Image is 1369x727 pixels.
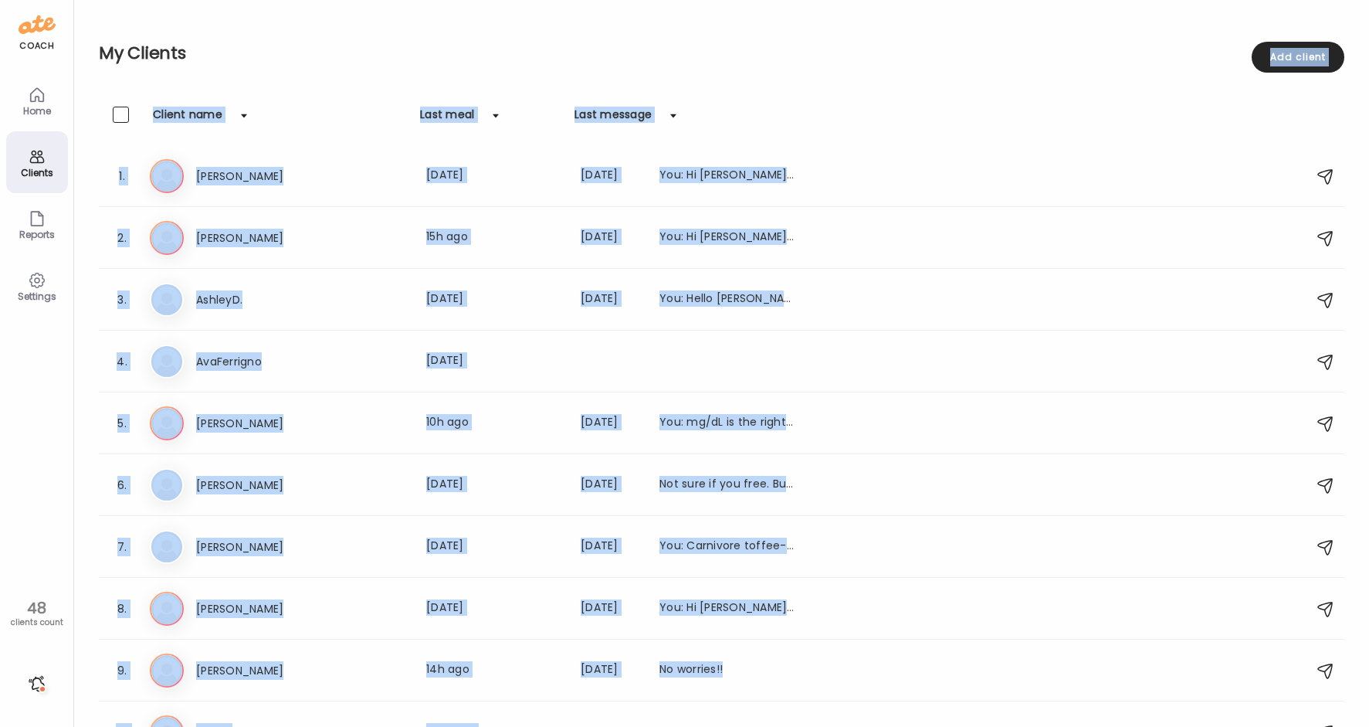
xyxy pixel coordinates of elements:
[196,538,332,556] h3: [PERSON_NAME]
[426,600,562,618] div: [DATE]
[426,414,562,433] div: 10h ago
[659,290,795,309] div: You: Hello [PERSON_NAME], Just a reminder to send us pictures of your meals so we can give you fe...
[581,290,641,309] div: [DATE]
[659,600,795,618] div: You: Hi [PERSON_NAME]! Just reaching out to touch base. If you would like to meet on Zoom, just g...
[196,167,332,185] h3: [PERSON_NAME]
[659,167,795,185] div: You: Hi [PERSON_NAME], are you currently having one meal per day or is there a second meal?
[426,661,562,680] div: 14h ago
[196,600,332,618] h3: [PERSON_NAME]
[581,229,641,247] div: [DATE]
[581,661,641,680] div: [DATE]
[113,167,131,185] div: 1.
[5,599,68,617] div: 48
[426,538,562,556] div: [DATE]
[426,352,562,371] div: [DATE]
[659,476,795,494] div: Not sure if you free. But I’m on the zoom.
[99,42,1344,65] h2: My Clients
[1252,42,1344,73] div: Add client
[659,661,795,680] div: No worries!!
[113,229,131,247] div: 2.
[113,290,131,309] div: 3.
[426,229,562,247] div: 15h ago
[19,39,54,53] div: coach
[9,229,65,240] div: Reports
[9,291,65,301] div: Settings
[196,290,332,309] h3: AshleyD.
[9,106,65,116] div: Home
[659,414,795,433] div: You: mg/dL is the right choice, I am not sure why it is giving me different numbers
[196,229,332,247] h3: [PERSON_NAME]
[196,352,332,371] h3: AvaFerrigno
[426,167,562,185] div: [DATE]
[581,414,641,433] div: [DATE]
[153,107,222,131] div: Client name
[113,600,131,618] div: 8.
[196,661,332,680] h3: [PERSON_NAME]
[426,476,562,494] div: [DATE]
[196,476,332,494] h3: [PERSON_NAME]
[574,107,652,131] div: Last message
[659,229,795,247] div: You: Hi [PERSON_NAME], I looked up the Elysium vitamins. Matter, which is the brain aging one, ha...
[113,661,131,680] div: 9.
[581,538,641,556] div: [DATE]
[113,352,131,371] div: 4.
[113,476,131,494] div: 6.
[426,290,562,309] div: [DATE]
[113,414,131,433] div: 5.
[581,476,641,494] div: [DATE]
[659,538,795,556] div: You: Carnivore toffee- caramelized butter
[420,107,474,131] div: Last meal
[581,167,641,185] div: [DATE]
[113,538,131,556] div: 7.
[581,600,641,618] div: [DATE]
[5,617,68,628] div: clients count
[19,12,56,37] img: ate
[196,414,332,433] h3: [PERSON_NAME]
[9,168,65,178] div: Clients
